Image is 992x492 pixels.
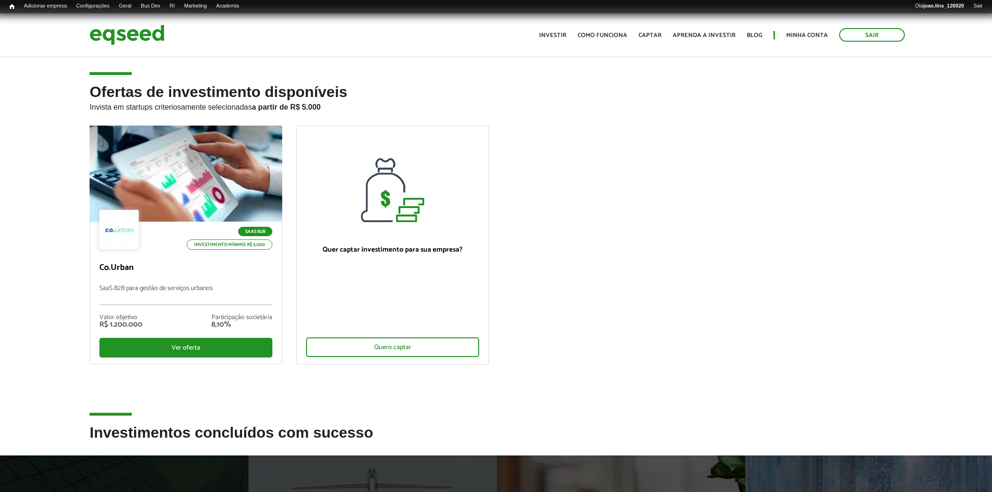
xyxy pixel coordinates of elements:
[5,2,19,11] a: Início
[99,314,143,321] div: Valor objetivo
[90,425,902,455] h2: Investimentos concluídos com sucesso
[165,2,180,10] a: RI
[306,246,479,254] p: Quer captar investimento para sua empresa?
[90,126,282,364] a: SaaS B2B Investimento mínimo: R$ 5.000 Co.Urban SaaS B2B para gestão de serviços urbanos Valor ob...
[180,2,211,10] a: Marketing
[99,338,272,358] div: Ver oferta
[99,285,272,305] p: SaaS B2B para gestão de serviços urbanos
[114,2,136,10] a: Geral
[673,32,736,38] a: Aprenda a investir
[187,239,272,250] p: Investimento mínimo: R$ 5.000
[786,32,828,38] a: Minha conta
[578,32,627,38] a: Como funciona
[238,227,272,236] p: SaaS B2B
[9,3,15,10] span: Início
[923,3,964,8] strong: joao.lins_126920
[211,2,244,10] a: Academia
[296,126,489,365] a: Quer captar investimento para sua empresa? Quero captar
[747,32,762,38] a: Blog
[90,84,902,126] h2: Ofertas de investimento disponíveis
[90,100,902,112] p: Invista em startups criteriosamente selecionadas
[136,2,165,10] a: Bus Dev
[72,2,114,10] a: Configurações
[969,2,987,10] a: Sair
[211,314,272,321] div: Participação societária
[90,22,165,47] img: EqSeed
[99,263,272,273] p: Co.Urban
[19,2,72,10] a: Adicionar empresa
[539,32,566,38] a: Investir
[306,337,479,357] div: Quero captar
[839,28,905,42] a: Sair
[252,103,321,111] strong: a partir de R$ 5.000
[910,2,969,10] a: Olájoao.lins_126920
[639,32,661,38] a: Captar
[99,321,143,328] div: R$ 1.200.000
[211,321,272,328] div: 8,10%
